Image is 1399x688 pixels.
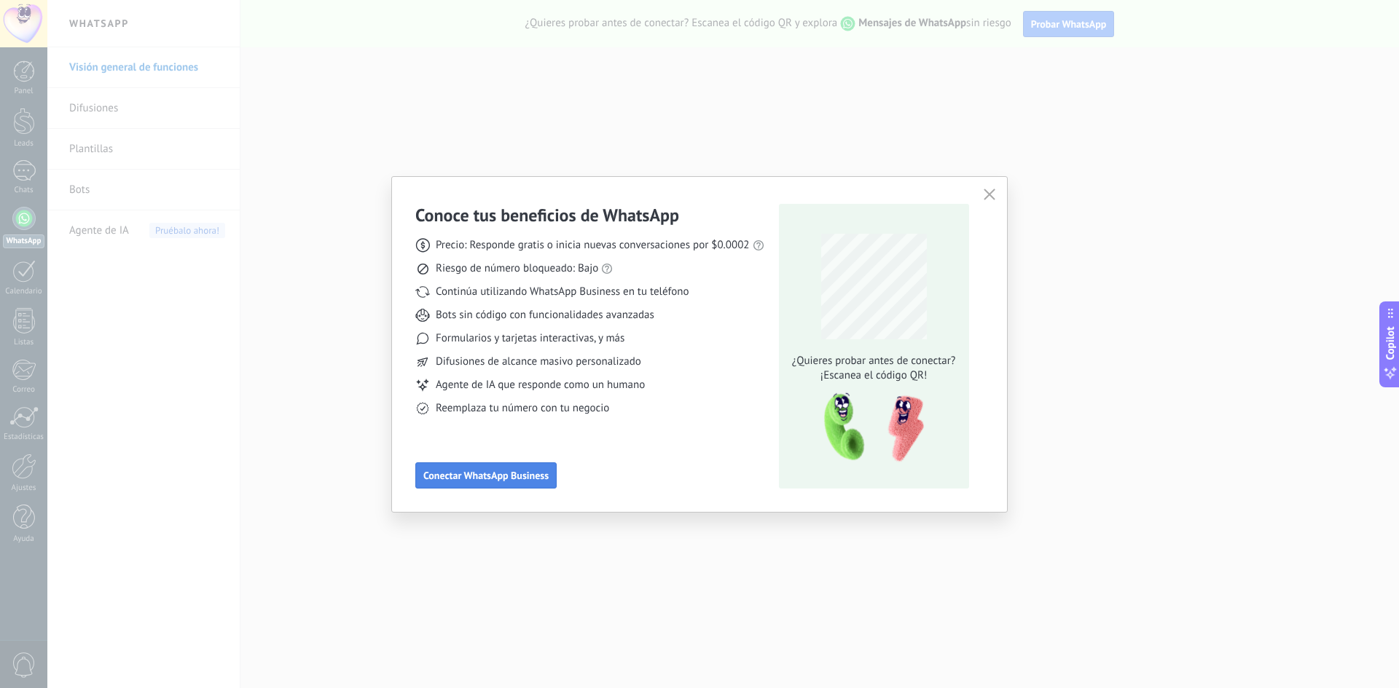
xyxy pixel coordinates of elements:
[436,261,598,276] span: Riesgo de número bloqueado: Bajo
[436,331,624,346] span: Formularios y tarjetas interactivas, y más
[788,368,960,383] span: ¡Escanea el código QR!
[812,389,927,467] img: qr-pic-1x.png
[788,354,960,368] span: ¿Quieres probar antes de conectar?
[1383,326,1398,360] span: Copilot
[415,462,557,489] button: Conectar WhatsApp Business
[436,355,641,369] span: Difusiones de alcance masivo personalizado
[436,378,645,392] span: Agente de IA que responde como un humano
[415,204,679,226] h3: Conoce tus beneficios de WhatsApp
[436,285,689,299] span: Continúa utilizando WhatsApp Business en tu teléfono
[436,401,609,416] span: Reemplaza tu número con tu negocio
[436,238,750,253] span: Precio: Responde gratis o inicia nuevas conversaciones por $0.0002
[423,470,549,481] span: Conectar WhatsApp Business
[436,308,654,323] span: Bots sin código con funcionalidades avanzadas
